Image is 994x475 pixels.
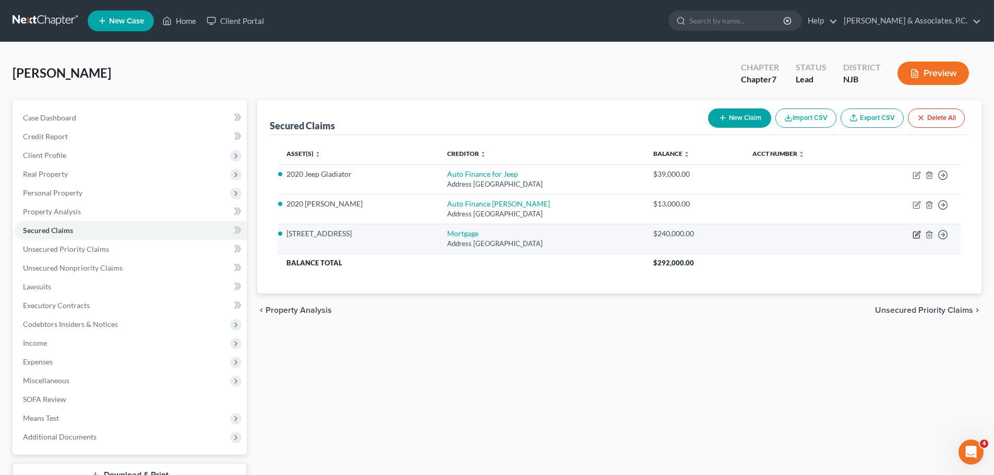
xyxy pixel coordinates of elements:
[286,199,430,209] li: 2020 [PERSON_NAME]
[447,209,637,219] div: Address [GEOGRAPHIC_DATA]
[270,119,335,132] div: Secured Claims
[447,229,478,238] a: Mortgage
[286,169,430,179] li: 2020 Jeep Gladiator
[752,150,805,157] a: Acct Number unfold_more
[23,188,82,197] span: Personal Property
[653,199,736,209] div: $13,000.00
[908,108,965,128] button: Delete All
[23,169,68,178] span: Real Property
[278,253,645,272] th: Balance Total
[447,199,550,208] a: Auto Finance [PERSON_NAME]
[266,306,332,314] span: Property Analysis
[708,108,771,128] button: New Claim
[796,62,827,74] div: Status
[15,221,247,240] a: Secured Claims
[23,376,69,385] span: Miscellaneous
[315,151,321,157] i: unfold_more
[741,62,779,74] div: Chapter
[257,306,266,314] i: chevron_left
[286,228,430,239] li: [STREET_ADDRESS]
[843,74,881,86] div: NJB
[23,395,66,404] span: SOFA Review
[897,62,969,85] button: Preview
[741,74,779,86] div: Chapter
[653,169,736,179] div: $39,000.00
[15,259,247,277] a: Unsecured Nonpriority Claims
[15,277,247,296] a: Lawsuits
[109,17,144,25] span: New Case
[447,179,637,189] div: Address [GEOGRAPHIC_DATA]
[23,338,47,347] span: Income
[803,11,837,30] a: Help
[15,390,247,409] a: SOFA Review
[23,357,53,366] span: Expenses
[23,263,123,272] span: Unsecured Nonpriority Claims
[23,320,118,328] span: Codebtors Insiders & Notices
[875,306,981,314] button: Unsecured Priority Claims chevron_right
[839,11,981,30] a: [PERSON_NAME] & Associates, P.C.
[23,413,59,422] span: Means Test
[653,228,736,239] div: $240,000.00
[798,151,805,157] i: unfold_more
[447,239,637,249] div: Address [GEOGRAPHIC_DATA]
[201,11,269,30] a: Client Portal
[841,108,904,128] a: Export CSV
[23,432,97,441] span: Additional Documents
[15,127,247,146] a: Credit Report
[23,207,81,216] span: Property Analysis
[480,151,486,157] i: unfold_more
[15,296,247,315] a: Executory Contracts
[23,113,76,122] span: Case Dashboard
[980,440,988,448] span: 4
[959,440,984,465] iframe: Intercom live chat
[653,150,690,157] a: Balance unfold_more
[447,169,518,178] a: Auto Finance for Jeep
[875,306,973,314] span: Unsecured Priority Claims
[775,108,836,128] button: Import CSV
[157,11,201,30] a: Home
[689,11,785,30] input: Search by name...
[23,226,73,235] span: Secured Claims
[257,306,332,314] button: chevron_left Property Analysis
[286,150,321,157] a: Asset(s) unfold_more
[23,282,51,291] span: Lawsuits
[684,151,690,157] i: unfold_more
[15,202,247,221] a: Property Analysis
[973,306,981,314] i: chevron_right
[653,259,694,267] span: $292,000.00
[796,74,827,86] div: Lead
[843,62,881,74] div: District
[15,108,247,127] a: Case Dashboard
[23,245,109,253] span: Unsecured Priority Claims
[23,132,68,141] span: Credit Report
[23,151,66,160] span: Client Profile
[772,74,776,84] span: 7
[447,150,486,157] a: Creditor unfold_more
[23,301,90,310] span: Executory Contracts
[13,65,111,80] span: [PERSON_NAME]
[15,240,247,259] a: Unsecured Priority Claims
